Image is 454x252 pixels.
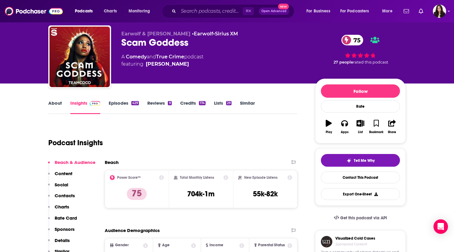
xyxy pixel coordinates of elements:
h4: Sponsored Content [335,242,375,246]
h3: 704k-1m [187,189,215,198]
span: Podcasts [75,7,93,15]
button: Play [321,116,337,138]
span: • [192,31,213,37]
span: 27 people [334,60,353,64]
button: open menu [71,6,101,16]
span: Monitoring [129,7,150,15]
div: 429 [131,101,139,105]
button: Export One-Sheet [321,188,400,200]
button: List [353,116,368,138]
div: 174 [199,101,206,105]
div: Rate [321,100,400,113]
a: 75 [341,35,363,45]
button: open menu [124,6,158,16]
img: Podchaser - Follow, Share and Rate Podcasts [5,5,63,17]
button: Open AdvancedNew [259,8,289,15]
p: Contacts [55,193,75,198]
a: Earwolf [194,31,213,37]
div: Open Intercom Messenger [433,219,448,234]
div: Play [326,130,332,134]
p: Reach & Audience [55,159,95,165]
button: Show profile menu [433,5,446,18]
p: Sponsors [55,226,75,232]
button: Contacts [48,193,75,204]
button: Social [48,182,68,193]
a: Laci Mosley [146,61,189,68]
div: List [358,130,363,134]
div: Search podcasts, credits, & more... [168,4,300,18]
span: rated this podcast [353,60,388,64]
button: Rate Card [48,215,77,226]
span: Income [209,243,223,247]
span: Get this podcast via API [340,215,387,221]
p: Content [55,171,72,176]
a: InsightsPodchaser Pro [70,100,100,114]
button: open menu [336,6,378,16]
div: 9 [168,101,171,105]
a: Get this podcast via API [329,211,392,225]
p: Social [55,182,68,188]
img: Podchaser Pro [90,101,100,106]
button: Sponsors [48,226,75,237]
span: For Podcasters [340,7,369,15]
button: Reach & Audience [48,159,95,171]
h3: 55k-82k [253,189,278,198]
h2: Total Monthly Listens [180,175,214,180]
p: Rate Card [55,215,77,221]
span: Open Advanced [261,10,286,13]
h2: Audience Demographics [105,227,160,233]
img: User Profile [433,5,446,18]
a: Reviews9 [147,100,171,114]
span: More [382,7,392,15]
img: tell me why sparkle [347,158,351,163]
button: Charts [48,204,69,215]
span: Age [162,243,170,247]
img: coldCase.18b32719.png [321,236,332,247]
a: Credits174 [180,100,206,114]
button: tell me why sparkleTell Me Why [321,154,400,167]
h1: Podcast Insights [48,138,103,147]
div: 29 [226,101,232,105]
button: Details [48,237,70,249]
a: Scam Goddess [50,27,110,87]
div: A podcast [121,53,203,68]
span: New [278,4,289,9]
a: Show notifications dropdown [416,6,426,16]
button: Share [384,116,400,138]
a: Similar [240,100,255,114]
span: ⌘ K [243,7,254,15]
a: Charts [100,6,120,16]
a: Show notifications dropdown [401,6,411,16]
a: Sirius XM [215,31,238,37]
a: True Crime [156,54,184,60]
h2: Reach [105,159,119,165]
div: 75 27 peoplerated this podcast [315,31,406,68]
span: • [213,31,238,37]
button: Bookmark [368,116,384,138]
h3: Visualized Cold Cases [335,236,375,241]
div: Apps [341,130,349,134]
span: Gender [115,243,129,247]
span: featuring [121,61,203,68]
a: Contact This Podcast [321,172,400,183]
button: open menu [302,6,338,16]
p: Charts [55,204,69,210]
p: 75 [127,188,147,200]
div: Share [388,130,396,134]
span: Earwolf & [PERSON_NAME] [121,31,190,37]
input: Search podcasts, credits, & more... [178,6,243,16]
div: Bookmark [369,130,383,134]
h2: Power Score™ [117,175,141,180]
button: open menu [378,6,400,16]
p: Details [55,237,70,243]
button: Apps [337,116,352,138]
span: Tell Me Why [354,158,375,163]
a: Comedy [126,54,147,60]
a: Episodes429 [109,100,139,114]
a: Lists29 [214,100,232,114]
span: Logged in as RebeccaShapiro [433,5,446,18]
span: 75 [347,35,363,45]
span: Parental Status [258,243,285,247]
button: Content [48,171,72,182]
